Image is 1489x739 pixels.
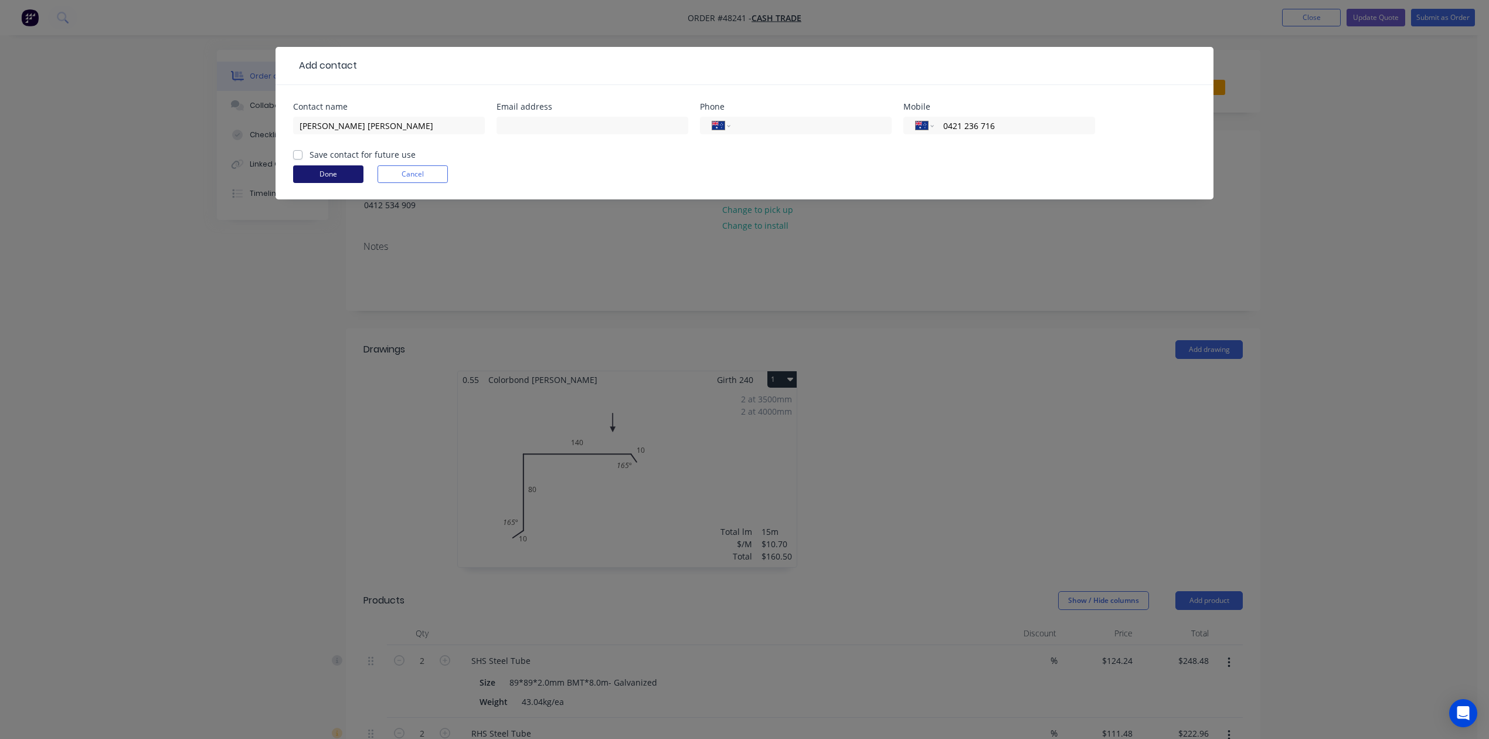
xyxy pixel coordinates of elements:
label: Save contact for future use [310,148,416,161]
div: Phone [700,103,892,111]
div: Email address [497,103,688,111]
div: Mobile [903,103,1095,111]
button: Cancel [378,165,448,183]
div: Add contact [293,59,357,73]
div: Contact name [293,103,485,111]
div: Open Intercom Messenger [1449,699,1477,727]
button: Done [293,165,363,183]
